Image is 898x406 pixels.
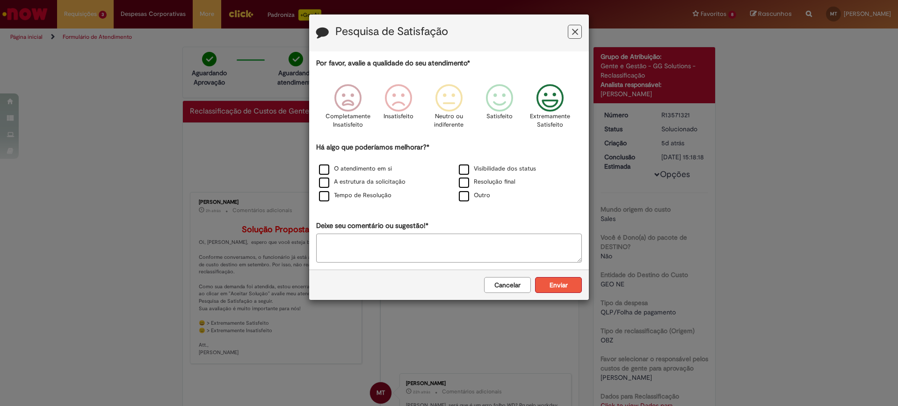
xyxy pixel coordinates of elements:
label: O atendimento em si [319,164,392,173]
div: Há algo que poderíamos melhorar?* [316,142,582,203]
label: Outro [459,191,490,200]
label: Pesquisa de Satisfação [335,26,448,38]
p: Completamente Insatisfeito [326,112,370,129]
label: A estrutura da solicitação [319,178,406,186]
label: Tempo de Resolução [319,191,391,200]
button: Enviar [535,277,582,293]
div: Insatisfeito [375,77,422,141]
div: Satisfeito [476,77,523,141]
div: Neutro ou indiferente [425,77,473,141]
div: Completamente Insatisfeito [324,77,371,141]
label: Visibilidade dos status [459,164,536,173]
label: Por favor, avalie a qualidade do seu atendimento* [316,58,470,68]
label: Deixe seu comentário ou sugestão!* [316,221,428,231]
p: Satisfeito [486,112,513,121]
p: Extremamente Satisfeito [530,112,570,129]
label: Resolução final [459,178,515,186]
p: Neutro ou indiferente [432,112,466,129]
p: Insatisfeito [384,112,413,121]
div: Extremamente Satisfeito [526,77,574,141]
button: Cancelar [484,277,531,293]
